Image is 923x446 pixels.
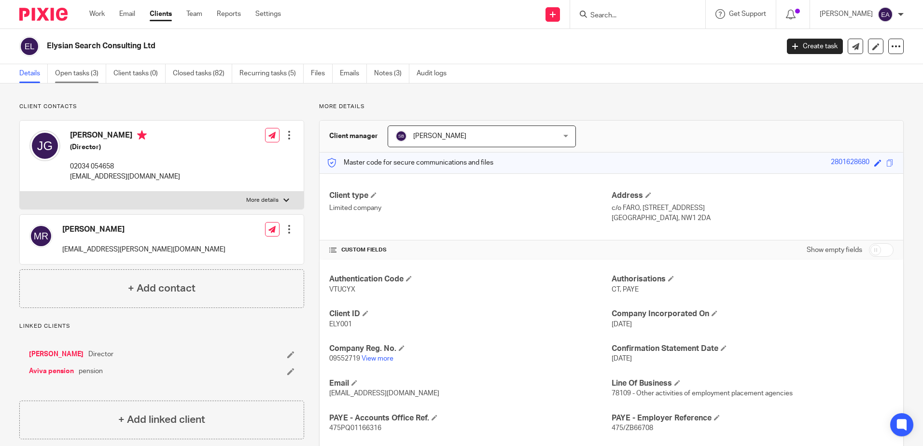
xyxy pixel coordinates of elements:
h4: + Add linked client [118,412,205,427]
input: Search [589,12,676,20]
h5: (Director) [70,142,180,152]
a: Files [311,64,333,83]
p: 02034 054658 [70,162,180,171]
div: 2801628680 [831,157,869,168]
p: [EMAIL_ADDRESS][PERSON_NAME][DOMAIN_NAME] [62,245,225,254]
a: View more [362,355,393,362]
p: [GEOGRAPHIC_DATA], NW1 2DA [612,213,894,223]
p: Linked clients [19,322,304,330]
p: More details [319,103,904,111]
span: 475PQ01166316 [329,425,381,432]
h3: Client manager [329,131,378,141]
span: Get Support [729,11,766,17]
h4: [PERSON_NAME] [70,130,180,142]
img: svg%3E [878,7,893,22]
span: VTUCYX [329,286,355,293]
p: [PERSON_NAME] [820,9,873,19]
h4: Company Reg. No. [329,344,611,354]
span: pension [79,366,103,376]
h4: Client type [329,191,611,201]
a: Create task [787,39,843,54]
h2: Elysian Search Consulting Ltd [47,41,627,51]
span: [DATE] [612,321,632,328]
a: Emails [340,64,367,83]
a: Reports [217,9,241,19]
h4: Authorisations [612,274,894,284]
p: Client contacts [19,103,304,111]
h4: Authentication Code [329,274,611,284]
img: svg%3E [19,36,40,56]
a: Notes (3) [374,64,409,83]
p: [EMAIL_ADDRESS][DOMAIN_NAME] [70,172,180,181]
i: Primary [137,130,147,140]
h4: PAYE - Employer Reference [612,413,894,423]
p: Master code for secure communications and files [327,158,493,167]
h4: [PERSON_NAME] [62,224,225,235]
span: [PERSON_NAME] [413,133,466,139]
label: Show empty fields [807,245,862,255]
a: Open tasks (3) [55,64,106,83]
span: Director [88,349,113,359]
span: 09552719 [329,355,360,362]
a: Recurring tasks (5) [239,64,304,83]
span: 78109 - Other activities of employment placement agencies [612,390,793,397]
a: Email [119,9,135,19]
h4: Confirmation Statement Date [612,344,894,354]
a: Aviva pension [29,366,74,376]
h4: Line Of Business [612,378,894,389]
a: Client tasks (0) [113,64,166,83]
span: 475/ZB66708 [612,425,653,432]
span: [EMAIL_ADDRESS][DOMAIN_NAME] [329,390,439,397]
a: Clients [150,9,172,19]
h4: Client ID [329,309,611,319]
a: [PERSON_NAME] [29,349,84,359]
img: svg%3E [29,224,53,248]
h4: CUSTOM FIELDS [329,246,611,254]
a: Work [89,9,105,19]
a: Closed tasks (82) [173,64,232,83]
h4: Email [329,378,611,389]
p: More details [246,196,279,204]
h4: Address [612,191,894,201]
img: svg%3E [395,130,407,142]
span: ELY001 [329,321,352,328]
a: Settings [255,9,281,19]
a: Details [19,64,48,83]
img: svg%3E [29,130,60,161]
h4: PAYE - Accounts Office Ref. [329,413,611,423]
a: Team [186,9,202,19]
img: Pixie [19,8,68,21]
span: [DATE] [612,355,632,362]
p: Limited company [329,203,611,213]
h4: + Add contact [128,281,196,296]
h4: Company Incorporated On [612,309,894,319]
p: c/o FARO, [STREET_ADDRESS] [612,203,894,213]
span: CT, PAYE [612,286,639,293]
a: Audit logs [417,64,454,83]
